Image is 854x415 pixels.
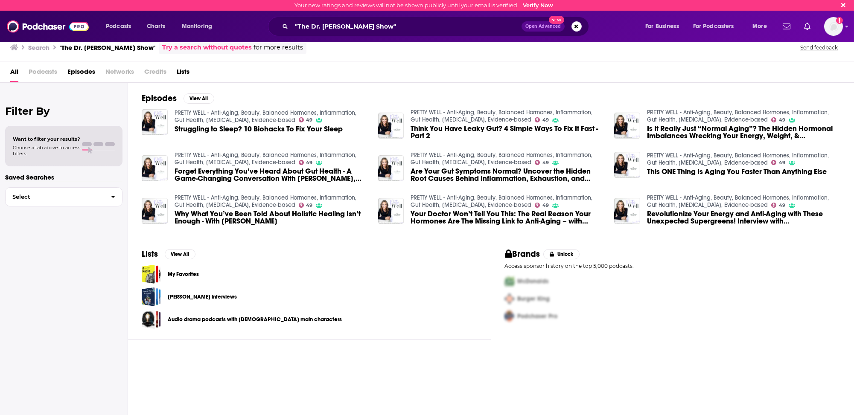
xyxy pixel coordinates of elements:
span: Burger King [518,295,550,302]
img: Forget Everything You’ve Heard About Gut Health - A Game-Changing Conversation With Josh Dech, Fo... [142,155,168,181]
a: PRETTY WELL - Anti-Aging, Beauty, Balanced Hormones, Inflammation, Gut Health, IBS, Evidence-based [175,151,356,166]
a: PRETTY WELL - Anti-Aging, Beauty, Balanced Hormones, Inflammation, Gut Health, IBS, Evidence-based [647,194,829,209]
span: 49 [779,118,785,122]
a: Your Doctor Won’t Tell You This: The Real Reason Your Hormones Are The Missing Link to Anti-Aging... [411,210,604,225]
span: More [752,20,767,32]
button: View All [165,249,195,259]
img: Your Doctor Won’t Tell You This: The Real Reason Your Hormones Are The Missing Link to Anti-Aging... [378,198,404,224]
a: Revolutionize Your Energy and Anti-Aging with These Unexpected Supergreens! Interview with Cathar... [647,210,840,225]
a: ListsView All [142,249,195,259]
a: Think You Have Leaky Gut? 4 Simple Ways To Fix It Fast - Part 2 [411,125,604,139]
a: 49 [299,160,313,165]
a: This ONE Thing Is Aging You Faster Than Anything Else [647,168,827,175]
a: Audio drama podcasts with [DEMOGRAPHIC_DATA] main characters [168,315,342,324]
a: Verify Now [523,2,553,9]
img: Second Pro Logo [501,290,518,308]
a: Show notifications dropdown [801,19,814,34]
button: open menu [746,20,778,33]
button: Unlock [543,249,580,259]
a: PRETTY WELL - Anti-Aging, Beauty, Balanced Hormones, Inflammation, Gut Health, IBS, Evidence-based [411,109,592,123]
img: Is It Really Just “Normal Aging”? The Hidden Hormonal Imbalances Wrecking Your Energy, Weight, & ... [614,113,640,139]
button: open menu [639,20,690,33]
a: Are Your Gut Symptoms Normal? Uncover the Hidden Root Causes Behind Inflammation, Exhaustion, and... [411,168,604,182]
h3: Search [28,44,50,52]
button: open menu [176,20,223,33]
span: For Business [645,20,679,32]
img: This ONE Thing Is Aging You Faster Than Anything Else [614,152,640,178]
a: My Favorites [142,264,161,284]
div: Your new ratings and reviews will not be shown publicly until your email is verified. [294,2,553,9]
span: Charts [147,20,165,32]
a: Struggling to Sleep? 10 Biohacks To Fix Your Sleep [175,125,343,133]
a: Mark Kilby interviews [142,287,161,306]
span: Select [6,194,104,200]
span: New [549,16,564,24]
span: 49 [306,203,312,207]
h3: "The Dr. [PERSON_NAME] Show" [60,44,155,52]
span: 49 [779,203,785,207]
button: View All [184,93,214,104]
span: Credits [144,65,166,82]
img: Revolutionize Your Energy and Anti-Aging with These Unexpected Supergreens! Interview with Cathar... [614,198,640,224]
span: Lists [177,65,189,82]
span: 49 [542,161,549,165]
span: For Podcasters [693,20,734,32]
img: First Pro Logo [501,273,518,290]
button: open menu [100,20,142,33]
span: Revolutionize Your Energy and Anti-Aging with These Unexpected Supergreens! Interview with [PERSO... [647,210,840,225]
span: Forget Everything You’ve Heard About Gut Health - A Game-Changing Conversation With [PERSON_NAME]... [175,168,368,182]
a: Try a search without quotes [162,43,252,52]
button: Select [5,187,122,206]
svg: Email not verified [836,17,843,24]
img: Are Your Gut Symptoms Normal? Uncover the Hidden Root Causes Behind Inflammation, Exhaustion, and... [378,155,404,181]
img: Struggling to Sleep? 10 Biohacks To Fix Your Sleep [142,109,168,135]
span: Podcasts [106,20,131,32]
span: 49 [542,118,549,122]
a: PRETTY WELL - Anti-Aging, Beauty, Balanced Hormones, Inflammation, Gut Health, IBS, Evidence-based [647,109,829,123]
span: Podcasts [29,65,57,82]
span: 49 [306,118,312,122]
a: 49 [535,117,549,122]
a: Is It Really Just “Normal Aging”? The Hidden Hormonal Imbalances Wrecking Your Energy, Weight, & ... [647,125,840,139]
p: Access sponsor history on the top 5,000 podcasts. [505,263,841,269]
h2: Episodes [142,93,177,104]
a: [PERSON_NAME] interviews [168,292,237,302]
h2: Brands [505,249,540,259]
a: Episodes [67,65,95,82]
span: Want to filter your results? [13,136,80,142]
span: Networks [105,65,134,82]
a: PRETTY WELL - Anti-Aging, Beauty, Balanced Hormones, Inflammation, Gut Health, IBS, Evidence-based [175,109,356,124]
img: Why What You’ve Been Told About Holistic Healing Isn’t Enough - With Dr. Anne Dunev [142,198,168,224]
img: Think You Have Leaky Gut? 4 Simple Ways To Fix It Fast - Part 2 [378,113,404,139]
span: Why What You’ve Been Told About Holistic Healing Isn’t Enough - With [PERSON_NAME] [175,210,368,225]
a: PRETTY WELL - Anti-Aging, Beauty, Balanced Hormones, Inflammation, Gut Health, IBS, Evidence-based [411,151,592,166]
h2: Filter By [5,105,122,117]
h2: Lists [142,249,158,259]
a: PRETTY WELL - Anti-Aging, Beauty, Balanced Hormones, Inflammation, Gut Health, IBS, Evidence-based [411,194,592,209]
a: All [10,65,18,82]
a: 49 [299,203,313,208]
a: PRETTY WELL - Anti-Aging, Beauty, Balanced Hormones, Inflammation, Gut Health, IBS, Evidence-based [647,152,829,166]
button: Show profile menu [824,17,843,36]
span: 49 [542,203,549,207]
img: Podchaser - Follow, Share and Rate Podcasts [7,18,89,35]
span: 49 [779,161,785,165]
span: Open Advanced [525,24,561,29]
button: Send feedback [798,44,840,51]
span: McDonalds [518,278,549,285]
span: Podchaser Pro [518,313,558,320]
